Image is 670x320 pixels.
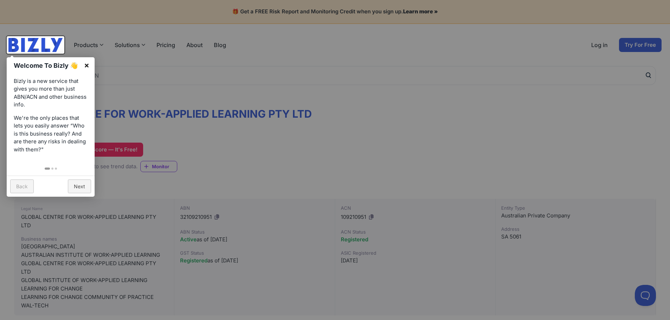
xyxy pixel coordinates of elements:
a: Back [10,179,34,193]
a: × [79,57,95,73]
p: We're the only places that lets you easily answer “Who is this business really? And are there any... [14,114,88,154]
h1: Welcome To Bizly 👋 [14,61,80,70]
a: Next [68,179,91,193]
p: Bizly is a new service that gives you more than just ABN/ACN and other business info. [14,77,88,109]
